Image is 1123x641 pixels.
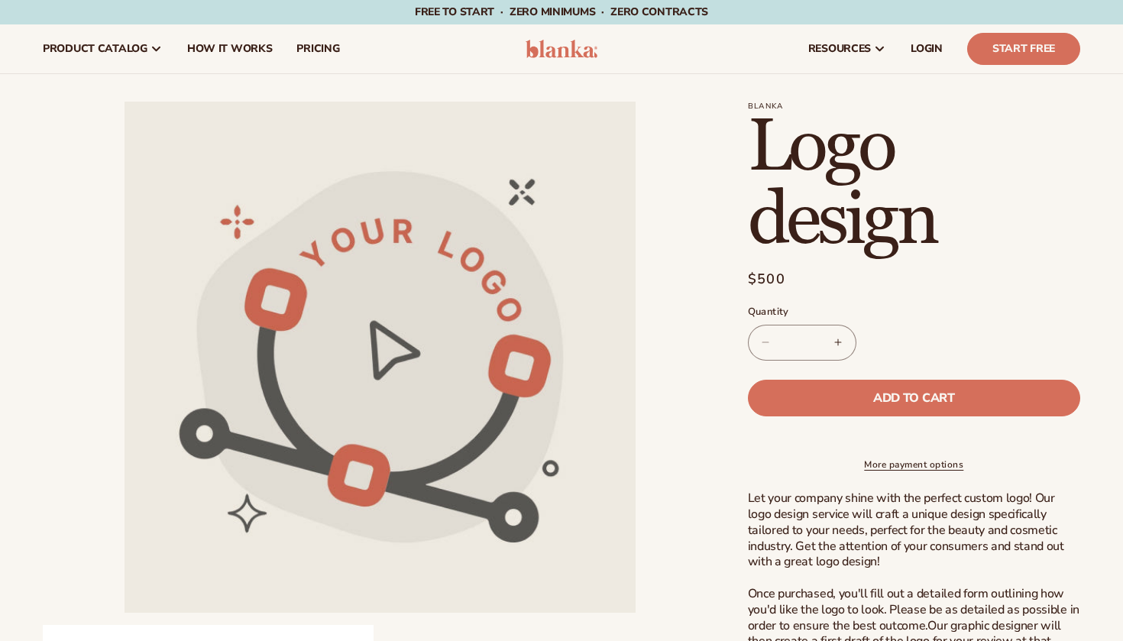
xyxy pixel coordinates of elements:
a: resources [796,24,898,73]
a: More payment options [748,458,1080,471]
span: pricing [296,43,339,55]
a: LOGIN [898,24,955,73]
label: Quantity [748,305,1080,320]
span: LOGIN [911,43,943,55]
a: How It Works [175,24,285,73]
img: logo [526,40,598,58]
span: Free to start · ZERO minimums · ZERO contracts [415,5,708,19]
span: How It Works [187,43,273,55]
a: pricing [284,24,351,73]
span: resources [808,43,871,55]
span: Add to cart [873,392,954,404]
span: Once purchased, you'll fill out a detailed form outlining how you'd like the logo to look. Please... [748,585,1079,634]
button: Add to cart [748,380,1080,416]
a: Start Free [967,33,1080,65]
a: product catalog [31,24,175,73]
span: product catalog [43,43,147,55]
p: Blanka [748,102,1080,111]
h1: Logo design [748,111,1080,257]
span: $500 [748,269,785,290]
